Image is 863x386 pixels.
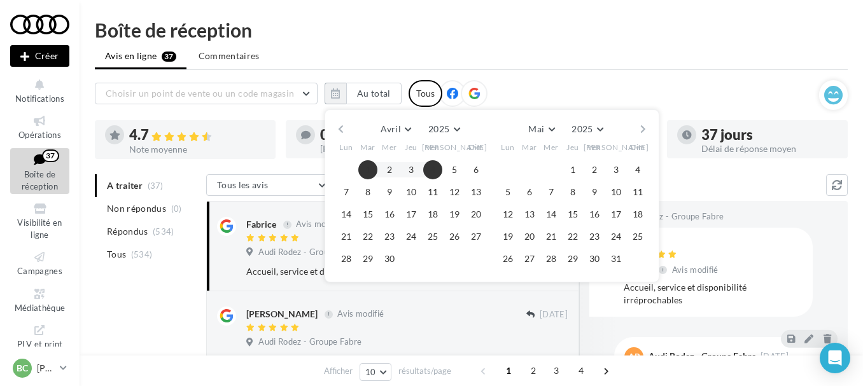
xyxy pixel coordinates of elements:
button: 7 [337,183,356,202]
span: Tous les avis [217,179,269,190]
span: 4 [571,361,591,381]
a: BC [PERSON_NAME] [10,356,69,380]
button: 10 [607,183,626,202]
button: 8 [358,183,377,202]
a: Médiathèque [10,284,69,315]
span: Mai [528,123,544,134]
button: Tous les avis [206,174,333,196]
button: 19 [445,205,464,224]
span: (0) [171,203,182,214]
span: Répondus [107,225,148,238]
button: 7 [542,183,561,202]
button: 12 [498,205,517,224]
span: Mer [382,142,397,153]
span: Lun [339,142,353,153]
button: 17 [402,205,421,224]
button: 2 [585,160,604,179]
button: 26 [445,227,464,246]
button: 24 [607,227,626,246]
span: Mar [522,142,537,153]
span: Audi Rodez - Groupe Fabre [258,336,361,348]
button: 20 [467,205,486,224]
span: Campagnes [17,266,62,276]
span: résultats/page [398,365,451,377]
a: Campagnes [10,247,69,279]
span: AR [628,350,640,363]
button: Au total [325,83,402,104]
button: 21 [337,227,356,246]
button: 21 [542,227,561,246]
span: Choisir un point de vente ou un code magasin [106,88,294,99]
span: Mar [360,142,375,153]
button: 18 [628,205,647,224]
span: 1 [498,361,519,381]
div: Tous [409,80,442,107]
button: 26 [498,249,517,268]
button: 27 [467,227,486,246]
button: Choisir un point de vente ou un code magasin [95,83,318,104]
button: 12 [445,183,464,202]
button: 16 [585,205,604,224]
button: 11 [423,183,442,202]
span: Dim [468,142,484,153]
button: 4 [628,160,647,179]
span: Médiathèque [15,303,66,313]
span: Avril [381,123,401,134]
span: Lun [501,142,515,153]
a: PLV et print personnalisable [10,321,69,376]
button: Avril [375,120,416,138]
button: 9 [585,183,604,202]
button: 20 [520,227,539,246]
button: 5 [445,160,464,179]
span: Audi Rodez - Groupe Fabre [621,211,724,223]
span: Audi Rodez - Groupe Fabre [258,247,361,258]
button: 15 [358,205,377,224]
span: PLV et print personnalisable [16,336,64,373]
button: 2025 [423,120,465,138]
span: Afficher [324,365,353,377]
button: 6 [467,160,486,179]
button: 28 [337,249,356,268]
span: Mer [544,142,559,153]
div: Boîte de réception [95,20,848,39]
button: Au total [346,83,402,104]
span: Jeu [405,142,417,153]
button: 15 [563,205,582,224]
button: 2 [380,160,399,179]
button: 8 [563,183,582,202]
a: Visibilité en ligne [10,199,69,242]
span: Opérations [18,130,61,140]
button: Créer [10,45,69,67]
button: 22 [358,227,377,246]
span: Jeu [566,142,579,153]
span: [PERSON_NAME] [584,142,649,153]
button: 30 [380,249,399,268]
button: 18 [423,205,442,224]
button: 2025 [566,120,608,138]
span: (534) [131,249,153,259]
button: 22 [563,227,582,246]
button: Mai [523,120,559,138]
button: 10 [360,363,392,381]
button: 13 [467,183,486,202]
div: Audi Rodez - Groupe Fabre [649,352,756,361]
button: 23 [585,227,604,246]
button: 25 [628,227,647,246]
button: 25 [423,227,442,246]
button: 24 [402,227,421,246]
button: 28 [542,249,561,268]
span: Commentaires [199,50,260,62]
div: [PERSON_NAME] non répondus [320,144,456,153]
button: 13 [520,205,539,224]
span: Dim [630,142,645,153]
span: Avis modifié [337,309,384,319]
button: 4 [423,160,442,179]
div: Accueil, service et disponibilité irréprochables [624,281,803,307]
div: [PERSON_NAME] [246,308,318,321]
button: 6 [520,183,539,202]
div: Fabrice [246,218,276,231]
button: 16 [380,205,399,224]
button: 1 [563,160,582,179]
a: Opérations [10,111,69,142]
